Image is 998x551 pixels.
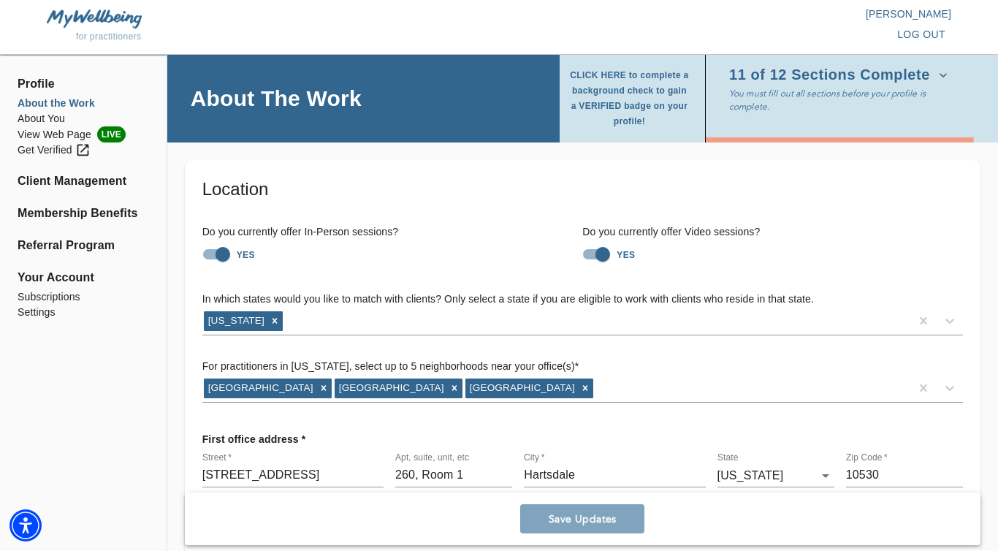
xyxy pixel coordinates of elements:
[202,359,963,375] h6: For practitioners in [US_STATE], select up to 5 neighborhoods near your office(s) *
[729,87,957,113] p: You must fill out all sections before your profile is complete.
[18,172,149,190] a: Client Management
[582,224,963,240] h6: Do you currently offer Video sessions?
[18,237,149,254] a: Referral Program
[76,31,142,42] span: for practitioners
[18,96,149,111] a: About the Work
[617,250,635,260] strong: YES
[18,269,149,286] span: Your Account
[47,9,142,28] img: MyWellbeing
[202,426,306,452] p: First office address *
[18,205,149,222] a: Membership Benefits
[335,379,446,398] div: [GEOGRAPHIC_DATA]
[395,453,469,462] label: Apt, suite, unit, etc
[202,224,583,240] h6: Do you currently offer In-Person sessions?
[891,21,951,48] button: log out
[204,379,316,398] div: [GEOGRAPHIC_DATA]
[18,289,149,305] a: Subscriptions
[202,178,963,201] h5: Location
[18,126,149,142] li: View Web Page
[204,311,267,330] div: [US_STATE]
[18,126,149,142] a: View Web PageLIVE
[499,7,951,21] p: [PERSON_NAME]
[202,292,963,308] h6: In which states would you like to match with clients? Only select a state if you are eligible to ...
[237,250,255,260] strong: YES
[97,126,126,142] span: LIVE
[897,26,945,44] span: log out
[717,453,739,462] label: State
[729,64,953,87] button: 11 of 12 Sections Complete
[18,111,149,126] a: About You
[568,64,696,134] button: CLICK HERE to complete a background check to gain a VERIFIED badge on your profile!
[524,453,544,462] label: City
[18,142,149,158] a: Get Verified
[717,464,834,487] div: [US_STATE]
[18,305,149,320] a: Settings
[846,453,888,462] label: Zip Code
[568,68,690,129] span: CLICK HERE to complete a background check to gain a VERIFIED badge on your profile!
[18,142,91,158] div: Get Verified
[9,509,42,541] div: Accessibility Menu
[202,453,232,462] label: Street
[465,379,577,398] div: [GEOGRAPHIC_DATA]
[18,75,149,93] span: Profile
[729,68,948,83] span: 11 of 12 Sections Complete
[191,85,362,112] h4: About The Work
